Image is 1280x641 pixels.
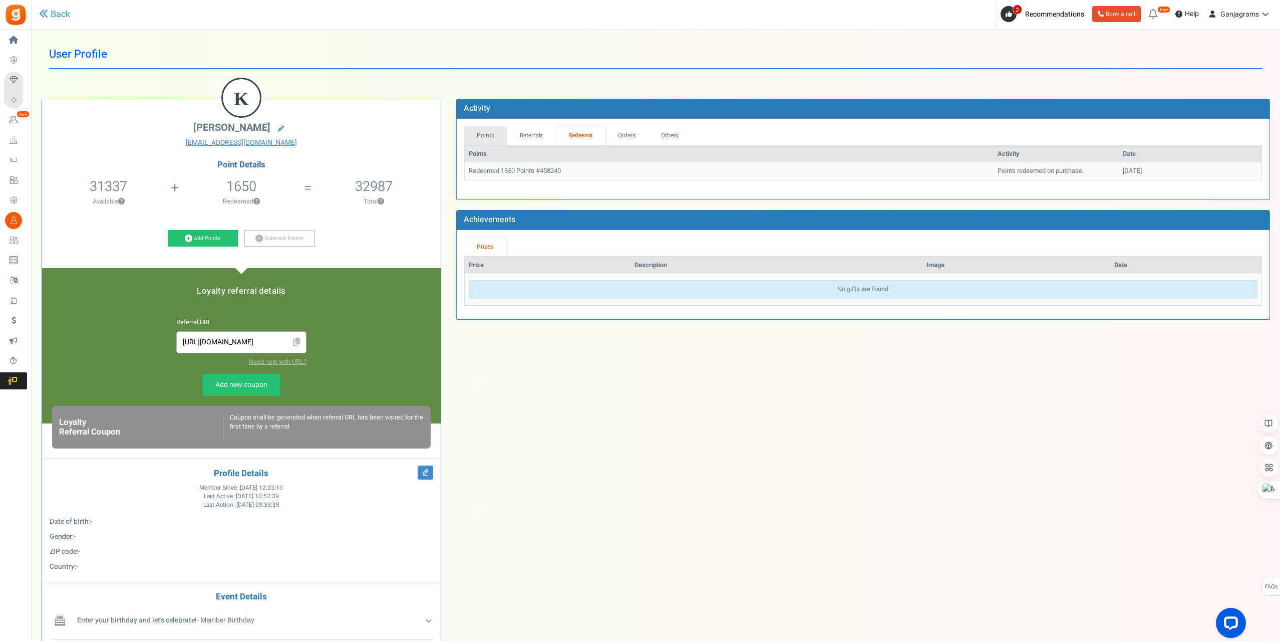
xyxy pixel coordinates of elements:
[17,111,30,118] em: New
[76,561,78,572] span: -
[465,257,630,274] th: Prize
[50,516,89,527] b: Date of birth
[180,197,303,206] p: Redeemed
[226,179,256,194] h5: 1650
[1110,257,1261,274] th: Date
[77,615,254,625] span: - Member Birthday
[193,120,270,135] span: [PERSON_NAME]
[630,257,922,274] th: Description
[465,162,994,180] td: Redeemed 1650 Points #458240
[50,532,433,542] p: :
[78,546,80,557] span: -
[253,198,260,205] button: ?
[605,126,649,145] a: Orders
[507,126,556,145] a: Referrals
[50,547,433,557] p: :
[240,484,283,492] span: [DATE] 12:23:19
[176,319,306,326] h6: Referral URL
[47,197,170,206] p: Available
[223,413,423,442] div: Coupon shall be generated when referral URL has been visited for the first time by a referral
[1119,145,1261,163] th: Date
[312,197,436,206] p: Total
[994,145,1119,163] th: Activity
[203,501,279,509] span: Last Action :
[355,179,393,194] h5: 32987
[50,517,433,527] p: :
[464,102,490,114] b: Activity
[378,198,384,205] button: ?
[464,126,507,145] a: Points
[202,374,280,396] a: Add new coupon
[464,238,506,256] a: Prizes
[1220,9,1259,20] span: Ganjagrams
[74,531,76,542] span: -
[1119,162,1261,180] td: [DATE]
[52,287,431,296] h5: Loyalty referral details
[236,492,279,501] span: [DATE] 10:57:39
[289,334,305,351] span: Click to Copy
[59,418,223,437] h6: Loyalty Referral Coupon
[204,492,279,501] span: Last Active :
[244,230,314,247] a: Subtract Points
[465,145,994,163] th: Points
[118,198,125,205] button: ?
[1157,6,1170,13] em: New
[50,138,433,148] a: [EMAIL_ADDRESS][DOMAIN_NAME]
[90,176,127,196] span: 31337
[922,257,1110,274] th: Image
[50,562,433,572] p: :
[249,357,306,366] a: Need help with URL?
[50,546,77,557] b: ZIP code
[1264,577,1278,596] span: FAQs
[1171,6,1203,22] a: Help
[77,615,197,625] b: Enter your birthday and let's celebrate!
[42,160,441,169] h4: Point Details
[464,213,515,226] b: Achievements
[50,592,433,602] h4: Event Details
[1092,6,1141,22] a: Book a call
[223,79,260,118] figcaption: K
[90,516,92,527] span: -
[50,531,72,542] b: Gender
[49,40,1262,69] h1: User Profile
[1013,5,1022,15] span: 2
[1001,6,1088,22] a: 2 Recommendations
[236,501,279,509] span: [DATE] 09:33:39
[4,112,27,129] a: New
[469,280,1257,299] div: No gifts are found
[5,4,27,26] img: Gratisfaction
[556,126,605,145] a: Redeems
[50,561,75,572] b: Country
[1025,9,1084,20] span: Recommendations
[1182,9,1199,19] span: Help
[50,469,433,479] h4: Profile Details
[199,484,283,492] span: Member Since :
[994,162,1119,180] td: Points redeemed on purchase.
[648,126,691,145] a: Others
[168,230,238,247] a: Add Points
